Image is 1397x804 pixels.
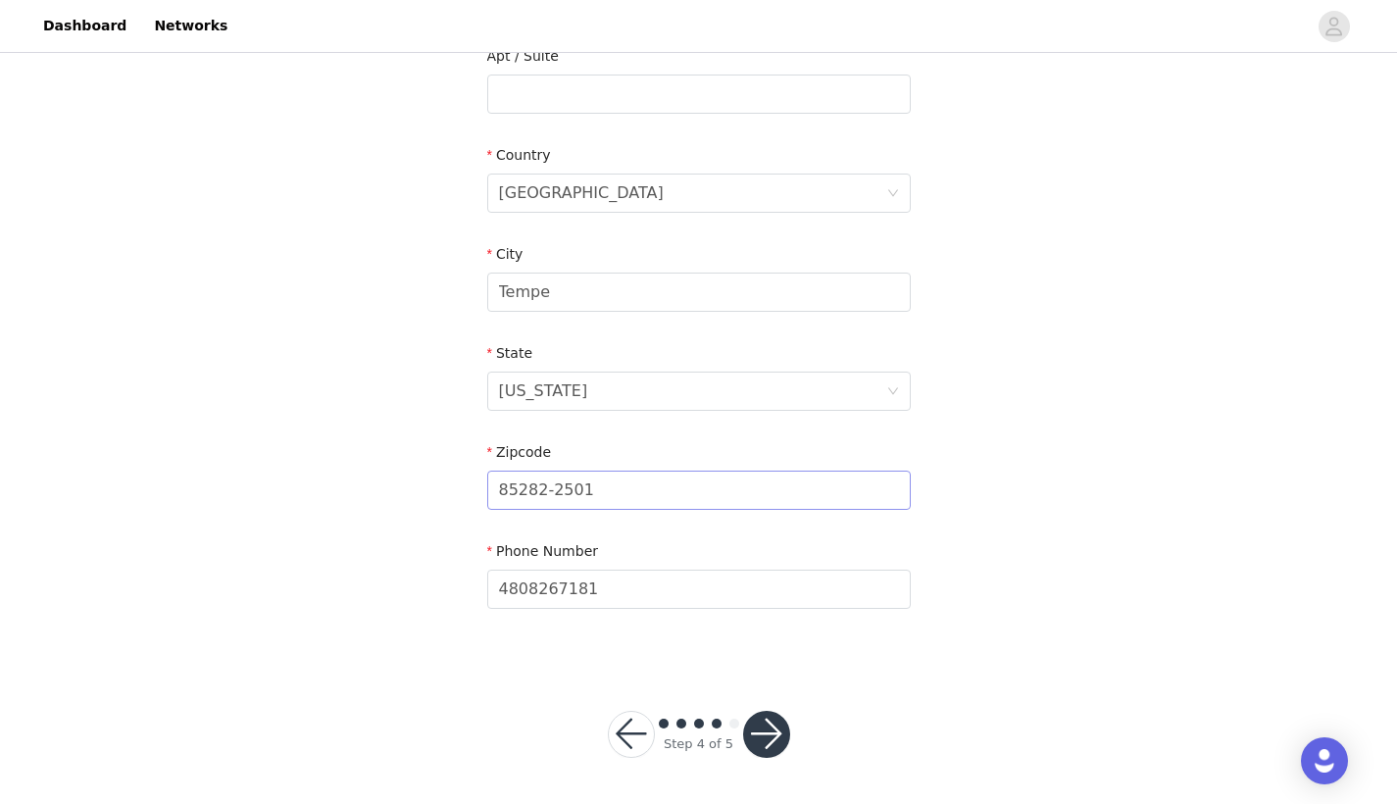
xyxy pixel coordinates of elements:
a: Networks [142,4,239,48]
a: Dashboard [31,4,138,48]
i: icon: down [887,385,899,399]
div: avatar [1324,11,1343,42]
div: Arizona [499,373,588,410]
label: State [487,345,533,361]
label: Apt / Suite [487,48,559,64]
div: United States [499,175,664,212]
label: Phone Number [487,543,599,559]
label: Country [487,147,551,163]
label: City [487,246,524,262]
i: icon: down [887,187,899,201]
label: Zipcode [487,444,552,460]
div: Open Intercom Messenger [1301,737,1348,784]
div: Step 4 of 5 [664,734,733,754]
